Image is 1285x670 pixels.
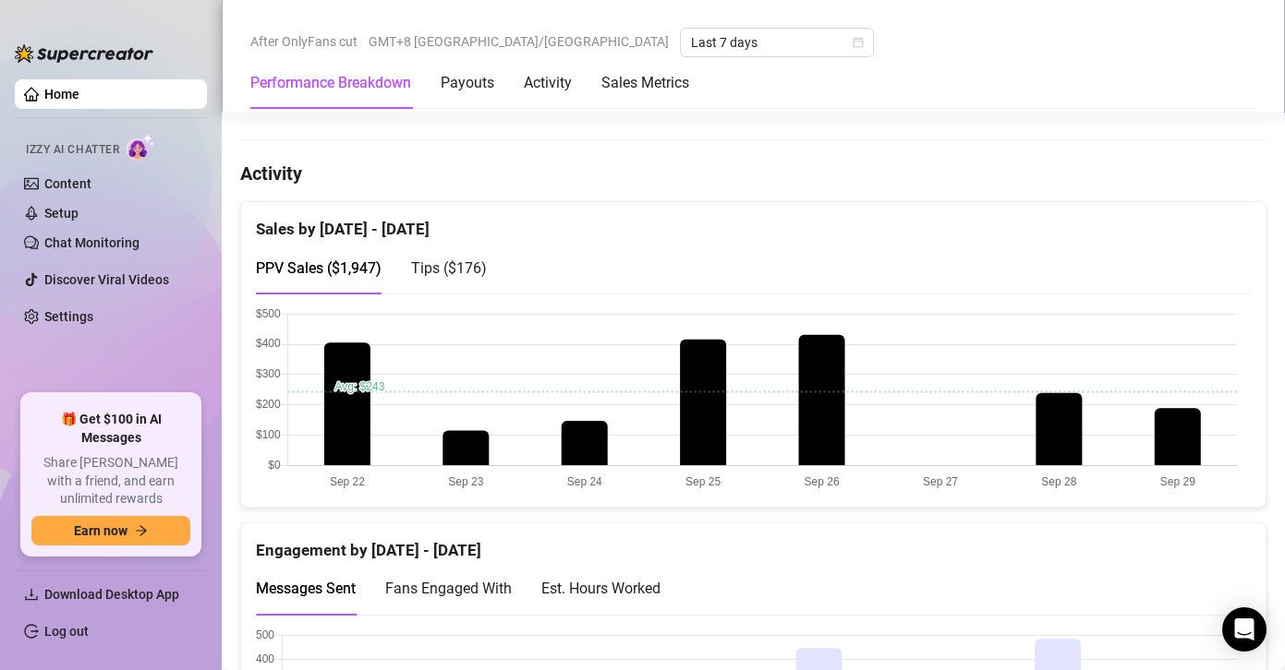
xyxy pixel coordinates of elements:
span: 🎁 Get $100 in AI Messages [31,411,190,447]
span: Earn now [74,523,127,538]
span: arrow-right [135,524,148,537]
span: Download Desktop App [44,587,179,602]
div: Payouts [441,72,494,94]
span: Izzy AI Chatter [26,141,119,159]
span: GMT+8 [GEOGRAPHIC_DATA]/[GEOGRAPHIC_DATA] [369,28,669,55]
span: Last 7 days [691,29,863,56]
span: Share [PERSON_NAME] with a friend, and earn unlimited rewards [31,454,190,508]
span: PPV Sales ( $1,947 ) [256,259,382,277]
button: Earn nowarrow-right [31,516,190,545]
a: Setup [44,206,79,221]
a: Settings [44,309,93,324]
a: Home [44,87,79,102]
h4: Activity [240,161,1267,186]
span: download [24,587,39,602]
div: Est. Hours Worked [541,577,661,600]
a: Discover Viral Videos [44,272,169,287]
span: Messages Sent [256,580,356,597]
span: After OnlyFans cut [250,28,358,55]
span: Fans Engaged With [385,580,512,597]
span: Tips ( $176 ) [411,259,487,277]
a: Log out [44,624,89,639]
div: Sales by [DATE] - [DATE] [256,202,1251,242]
a: Chat Monitoring [44,235,139,250]
span: calendar [853,37,864,48]
img: AI Chatter [127,134,155,161]
div: Sales Metrics [601,72,689,94]
a: Content [44,176,91,191]
div: Open Intercom Messenger [1222,607,1267,652]
img: logo-BBDzfeDw.svg [15,44,153,63]
div: Performance Breakdown [250,72,411,94]
div: Engagement by [DATE] - [DATE] [256,523,1251,563]
div: Activity [524,72,572,94]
